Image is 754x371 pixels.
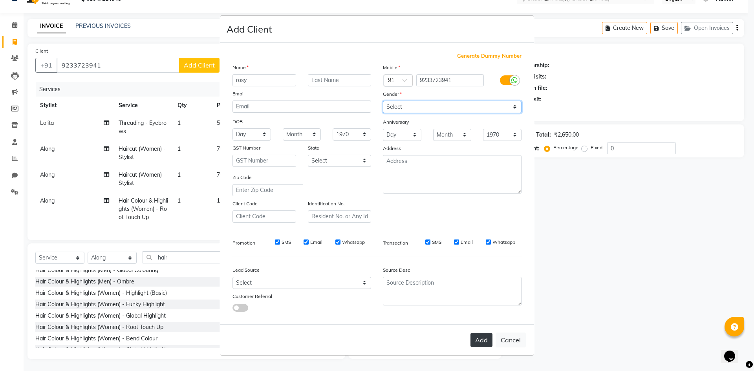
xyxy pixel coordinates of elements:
[232,144,260,152] label: GST Number
[383,119,409,126] label: Anniversary
[383,239,408,247] label: Transaction
[383,64,400,71] label: Mobile
[496,333,526,347] button: Cancel
[342,239,365,246] label: Whatsapp
[383,91,402,98] label: Gender
[232,74,296,86] input: First Name
[232,210,296,223] input: Client Code
[227,22,272,36] h4: Add Client
[432,239,441,246] label: SMS
[457,52,522,60] span: Generate Dummy Number
[308,74,372,86] input: Last Name
[492,239,515,246] label: Whatsapp
[232,90,245,97] label: Email
[470,333,492,347] button: Add
[232,101,371,113] input: Email
[416,74,484,86] input: Mobile
[232,64,249,71] label: Name
[383,145,401,152] label: Address
[383,267,410,274] label: Source Desc
[232,155,296,167] input: GST Number
[282,239,291,246] label: SMS
[308,144,319,152] label: State
[461,239,473,246] label: Email
[310,239,322,246] label: Email
[232,267,260,274] label: Lead Source
[232,184,303,196] input: Enter Zip Code
[232,293,272,300] label: Customer Referral
[232,118,243,125] label: DOB
[232,174,252,181] label: Zip Code
[308,200,345,207] label: Identification No.
[232,200,258,207] label: Client Code
[308,210,372,223] input: Resident No. or Any Id
[232,239,255,247] label: Promotion
[721,340,746,363] iframe: chat widget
